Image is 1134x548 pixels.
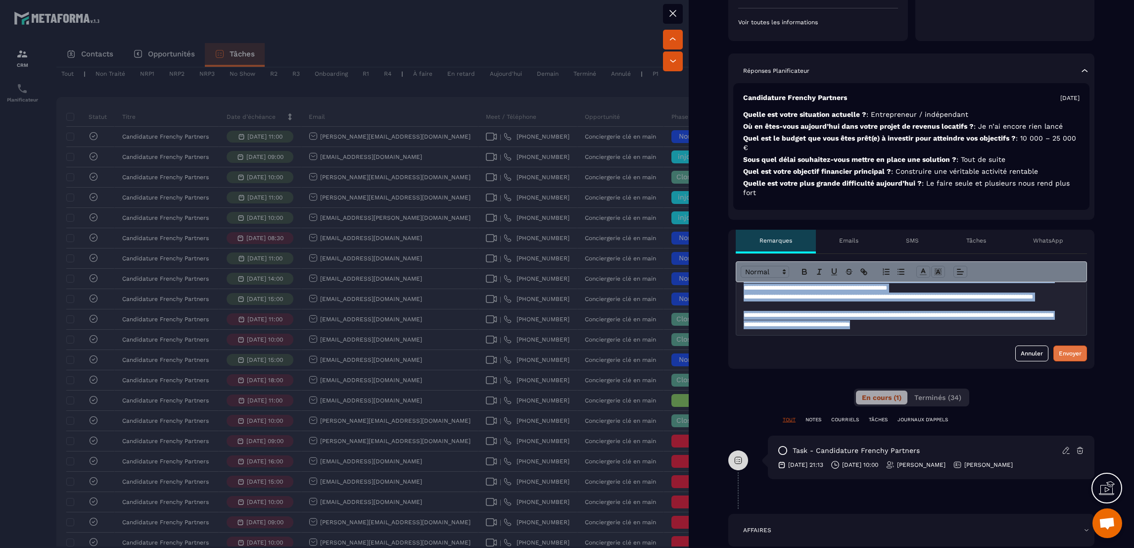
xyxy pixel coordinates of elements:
button: Envoyer [1053,346,1087,361]
p: AFFAIRES [743,526,771,534]
p: Où en êtes-vous aujourd’hui dans votre projet de revenus locatifs ? [743,122,1080,131]
div: Envoyer [1059,349,1082,358]
p: task - Candidature Frenchy Partners [793,446,920,455]
div: Ouvrir le chat [1092,508,1122,538]
p: Quelle est votre plus grande difficulté aujourd’hui ? [743,179,1080,198]
p: TÂCHES [869,416,888,423]
span: Terminés (34) [914,394,961,401]
p: TOUT [783,416,796,423]
p: Réponses Planificateur [743,67,809,75]
p: WhatsApp [1033,237,1063,245]
p: [DATE] 10:00 [842,461,878,469]
p: Emails [839,237,858,245]
p: [PERSON_NAME] [897,461,945,469]
p: Sous quel délai souhaitez-vous mettre en place une solution ? [743,155,1080,164]
p: Candidature Frenchy Partners [743,93,847,102]
span: : Tout de suite [956,155,1005,163]
p: Quelle est votre situation actuelle ? [743,110,1080,119]
span: En cours (1) [862,394,901,401]
p: Remarques [759,237,792,245]
p: JOURNAUX D'APPELS [898,416,948,423]
button: Annuler [1015,346,1048,361]
p: [DATE] 21:13 [788,461,823,469]
p: [DATE] [1060,94,1080,102]
p: NOTES [805,416,821,423]
span: : Je n’ai encore rien lancé [974,122,1063,130]
p: COURRIELS [831,416,859,423]
p: Quel est le budget que vous êtes prêt(e) à investir pour atteindre vos objectifs ? [743,134,1080,152]
p: Tâches [966,237,986,245]
button: Terminés (34) [908,391,967,404]
p: Quel est votre objectif financier principal ? [743,167,1080,176]
span: : Construire une véritable activité rentable [891,167,1038,175]
button: En cours (1) [856,391,907,404]
p: [PERSON_NAME] [964,461,1013,469]
span: : Entrepreneur / indépendant [866,110,968,118]
p: Voir toutes les informations [738,18,898,26]
p: SMS [906,237,919,245]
